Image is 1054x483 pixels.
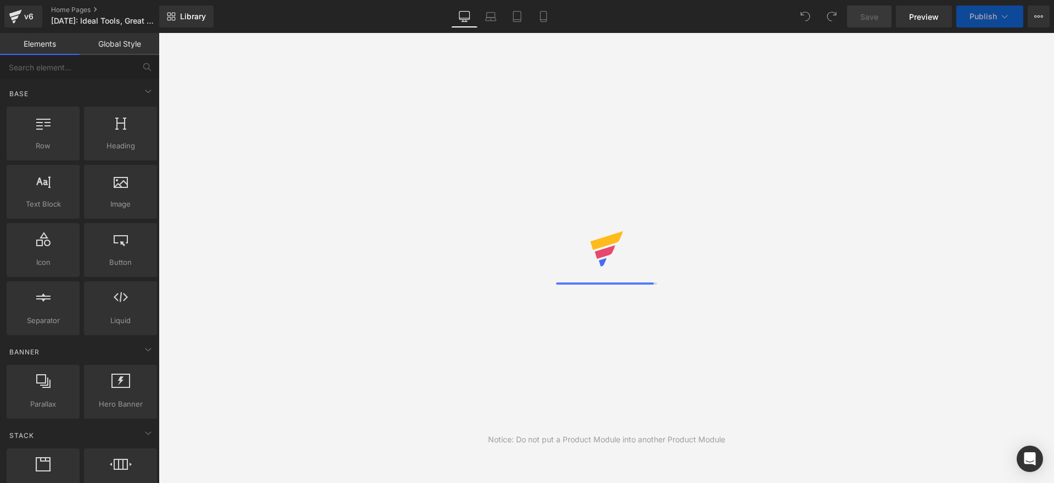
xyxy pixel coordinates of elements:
span: Publish [969,12,997,21]
a: Laptop [478,5,504,27]
span: Row [10,140,76,152]
span: Button [87,257,154,268]
a: Home Pages [51,5,177,14]
div: Notice: Do not put a Product Module into another Product Module [488,434,725,446]
button: Redo [821,5,843,27]
span: Parallax [10,398,76,410]
a: Desktop [451,5,478,27]
span: Base [8,88,30,99]
span: [DATE]: Ideal Tools, Great Deals [51,16,156,25]
span: Heading [87,140,154,152]
a: Mobile [530,5,557,27]
div: v6 [22,9,36,24]
span: Preview [909,11,939,23]
span: Image [87,198,154,210]
span: Text Block [10,198,76,210]
span: Liquid [87,315,154,326]
a: Global Style [80,33,159,55]
span: Icon [10,257,76,268]
button: Publish [956,5,1023,27]
span: Save [860,11,878,23]
button: Undo [794,5,816,27]
span: Separator [10,315,76,326]
span: Hero Banner [87,398,154,410]
button: More [1028,5,1050,27]
span: Banner [8,347,41,357]
a: v6 [4,5,42,27]
span: Stack [8,430,35,441]
a: Preview [896,5,952,27]
a: Tablet [504,5,530,27]
div: Open Intercom Messenger [1017,446,1043,472]
a: New Library [159,5,214,27]
span: Library [180,12,206,21]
